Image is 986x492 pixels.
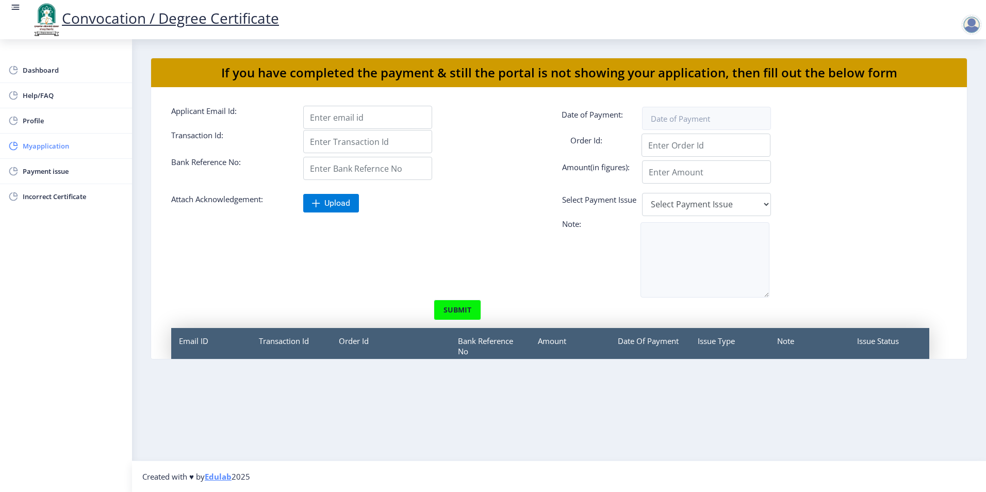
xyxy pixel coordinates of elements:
div: Note [769,328,849,364]
label: Note: [554,219,686,233]
label: Attach Acknowledgement: [163,194,295,208]
a: Convocation / Degree Certificate [31,8,279,28]
input: Enter email id [303,106,432,129]
div: Transaction Id [251,328,331,364]
span: Upload [324,198,350,208]
div: Order Id [331,328,450,364]
span: Created with ♥ by 2025 [142,471,250,482]
div: Issue Type [690,328,770,364]
span: Payment issue [23,165,124,177]
span: Incorrect Certificate [23,190,124,203]
div: Email ID [171,328,251,364]
div: Amount [530,328,610,364]
input: Enter Transaction Id [303,130,432,153]
input: Date of Payment [642,107,771,130]
label: Applicant Email Id: [163,106,295,125]
label: Transaction Id: [163,130,295,149]
button: submit [434,300,481,320]
label: Date of Payment: [554,109,686,125]
span: Profile [23,114,124,127]
label: Bank Reference No: [163,157,295,176]
div: Date Of Payment [610,328,690,364]
div: Issue Status [849,328,929,364]
nb-card-header: If you have completed the payment & still the portal is not showing your application, then fill o... [151,58,967,87]
a: Edulab [205,471,232,482]
span: Myapplication [23,140,124,152]
span: Dashboard [23,64,124,76]
span: Help/FAQ [23,89,124,102]
input: Enter Amount [642,160,771,184]
input: Enter Bank Refernce No [303,157,432,180]
div: Bank Reference No [450,328,530,364]
input: Enter Order Id [642,134,770,157]
img: logo [31,2,62,37]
